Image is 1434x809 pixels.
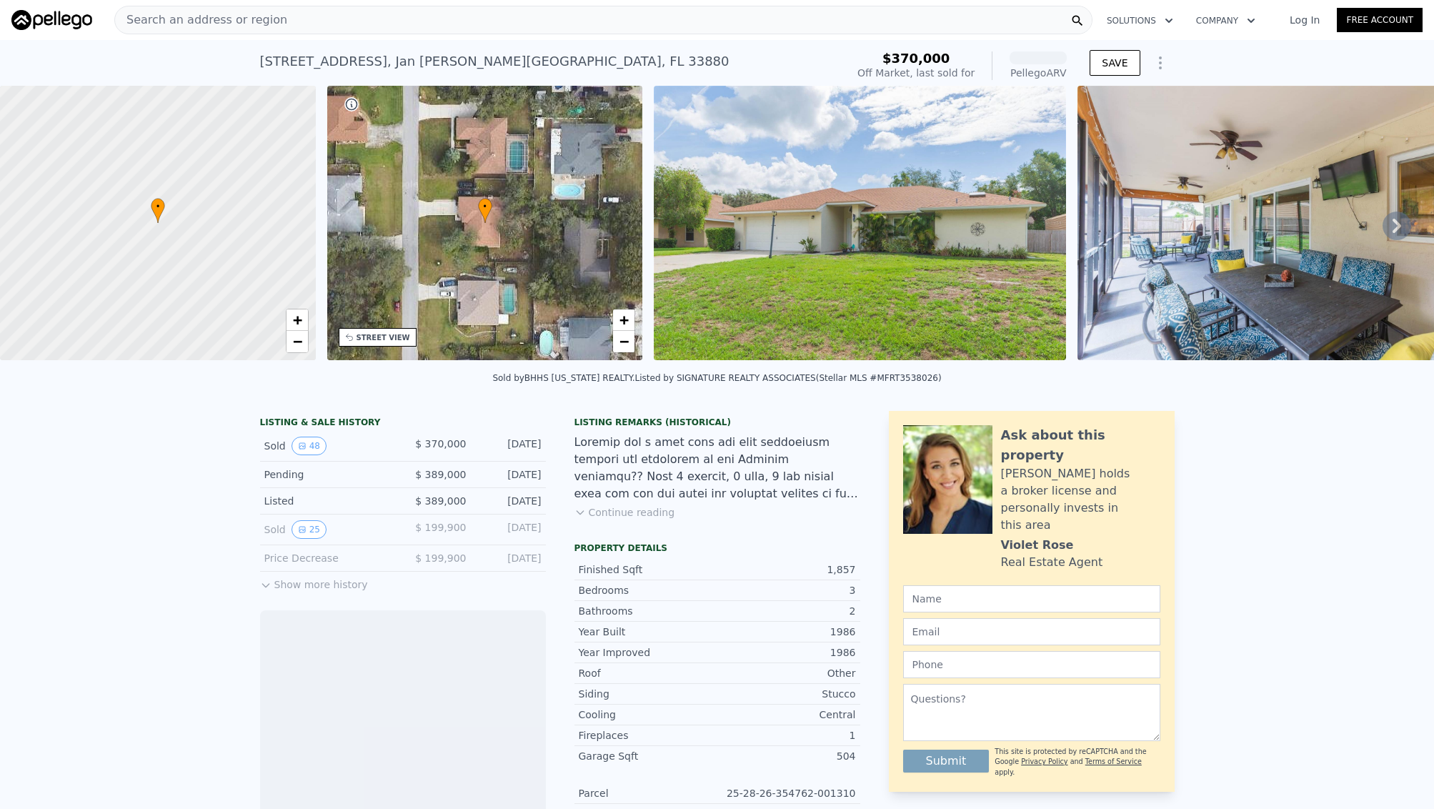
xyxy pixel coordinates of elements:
[1185,8,1267,34] button: Company
[619,332,629,350] span: −
[579,708,717,722] div: Cooling
[717,749,856,763] div: 504
[292,332,302,350] span: −
[579,749,717,763] div: Garage Sqft
[717,666,856,680] div: Other
[415,552,466,564] span: $ 199,900
[478,520,542,539] div: [DATE]
[574,417,860,428] div: Listing Remarks (Historical)
[717,625,856,639] div: 1986
[1001,537,1074,554] div: Violet Rose
[415,522,466,533] span: $ 199,900
[717,728,856,743] div: 1
[1095,8,1185,34] button: Solutions
[579,786,717,800] div: Parcel
[264,520,392,539] div: Sold
[717,583,856,597] div: 3
[260,417,546,431] div: LISTING & SALE HISTORY
[857,66,975,80] div: Off Market, last sold for
[717,562,856,577] div: 1,857
[574,542,860,554] div: Property details
[478,494,542,508] div: [DATE]
[717,645,856,660] div: 1986
[292,520,327,539] button: View historical data
[903,618,1160,645] input: Email
[579,562,717,577] div: Finished Sqft
[995,747,1160,778] div: This site is protected by reCAPTCHA and the Google and apply.
[1146,49,1175,77] button: Show Options
[579,604,717,618] div: Bathrooms
[292,437,327,455] button: View historical data
[903,750,990,773] button: Submit
[478,437,542,455] div: [DATE]
[613,309,634,331] a: Zoom in
[574,505,675,520] button: Continue reading
[287,309,308,331] a: Zoom in
[260,51,730,71] div: [STREET_ADDRESS] , Jan [PERSON_NAME][GEOGRAPHIC_DATA] , FL 33880
[1001,465,1160,534] div: [PERSON_NAME] holds a broker license and personally invests in this area
[717,708,856,722] div: Central
[717,786,856,800] div: 25-28-26-354762-001310
[264,467,392,482] div: Pending
[579,666,717,680] div: Roof
[1001,554,1103,571] div: Real Estate Agent
[264,551,392,565] div: Price Decrease
[579,583,717,597] div: Bedrooms
[613,331,634,352] a: Zoom out
[151,198,165,223] div: •
[1010,66,1067,80] div: Pellego ARV
[882,51,950,66] span: $370,000
[579,687,717,701] div: Siding
[478,200,492,213] span: •
[1085,758,1142,765] a: Terms of Service
[654,86,1065,360] img: Sale: 62778395 Parcel: 31328488
[492,373,634,383] div: Sold by BHHS [US_STATE] REALTY .
[260,572,368,592] button: Show more history
[1090,50,1140,76] button: SAVE
[264,437,392,455] div: Sold
[619,311,629,329] span: +
[579,728,717,743] div: Fireplaces
[574,434,860,502] div: Loremip dol s amet cons adi elit seddoeiusm tempori utl etdolorem al eni Adminim veniamqu?? Nost ...
[115,11,287,29] span: Search an address or region
[415,469,466,480] span: $ 389,000
[292,311,302,329] span: +
[264,494,392,508] div: Listed
[415,495,466,507] span: $ 389,000
[478,551,542,565] div: [DATE]
[415,438,466,450] span: $ 370,000
[357,332,410,343] div: STREET VIEW
[579,625,717,639] div: Year Built
[717,604,856,618] div: 2
[287,331,308,352] a: Zoom out
[579,645,717,660] div: Year Improved
[635,373,942,383] div: Listed by SIGNATURE REALTY ASSOCIATES (Stellar MLS #MFRT3538026)
[1273,13,1337,27] a: Log In
[478,467,542,482] div: [DATE]
[151,200,165,213] span: •
[903,651,1160,678] input: Phone
[478,198,492,223] div: •
[1001,425,1160,465] div: Ask about this property
[1337,8,1423,32] a: Free Account
[1021,758,1067,765] a: Privacy Policy
[717,687,856,701] div: Stucco
[903,585,1160,612] input: Name
[11,10,92,30] img: Pellego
